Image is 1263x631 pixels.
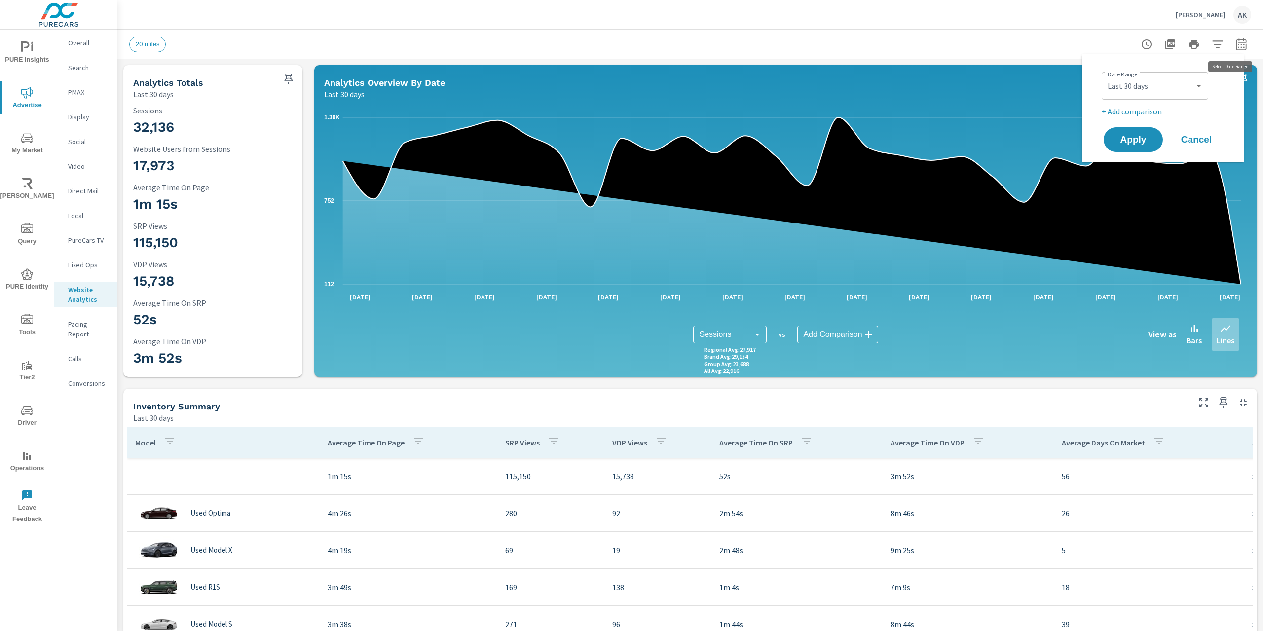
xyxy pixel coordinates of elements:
[505,470,596,482] p: 115,150
[704,346,756,353] p: Regional Avg : 27,917
[715,292,750,302] p: [DATE]
[68,260,109,270] p: Fixed Ops
[719,438,793,447] p: Average Time On SRP
[891,581,1046,593] p: 7m 9s
[68,378,109,388] p: Conversions
[133,234,293,251] h3: 115,150
[328,544,489,556] p: 4m 19s
[1062,507,1236,519] p: 26
[704,361,749,368] p: Group Avg : 23,688
[3,178,51,202] span: [PERSON_NAME]
[133,157,293,174] h3: 17,973
[328,438,405,447] p: Average Time On Page
[3,314,51,338] span: Tools
[3,450,51,474] span: Operations
[3,405,51,429] span: Driver
[1062,438,1145,447] p: Average Days On Market
[1114,135,1153,144] span: Apply
[190,509,230,518] p: Used Optima
[68,112,109,122] p: Display
[1062,618,1236,630] p: 39
[612,470,704,482] p: 15,738
[3,132,51,156] span: My Market
[68,211,109,221] p: Local
[719,507,875,519] p: 2m 54s
[190,546,232,555] p: Used Model X
[1062,544,1236,556] p: 5
[281,71,297,87] span: Save this to your personalized report
[68,235,109,245] p: PureCars TV
[139,535,179,565] img: glamour
[719,470,875,482] p: 52s
[133,412,174,424] p: Last 30 days
[54,184,117,198] div: Direct Mail
[133,106,293,115] p: Sessions
[133,183,293,192] p: Average Time On Page
[133,260,293,269] p: VDP Views
[1102,106,1228,117] p: + Add comparison
[719,581,875,593] p: 1m 4s
[133,311,293,328] h3: 52s
[68,63,109,73] p: Search
[1213,292,1247,302] p: [DATE]
[1235,395,1251,410] button: Minimize Widget
[324,197,334,204] text: 752
[54,36,117,50] div: Overall
[54,317,117,341] div: Pacing Report
[1167,127,1226,152] button: Cancel
[68,186,109,196] p: Direct Mail
[1217,334,1234,346] p: Lines
[505,618,596,630] p: 271
[324,114,340,121] text: 1.39K
[3,359,51,383] span: Tier2
[612,581,704,593] p: 138
[68,87,109,97] p: PMAX
[54,233,117,248] div: PureCars TV
[612,544,704,556] p: 19
[68,354,109,364] p: Calls
[405,292,440,302] p: [DATE]
[1148,330,1177,339] h6: View as
[1233,6,1251,24] div: AK
[139,498,179,528] img: glamour
[0,30,54,529] div: nav menu
[719,618,875,630] p: 1m 44s
[3,41,51,66] span: PURE Insights
[3,223,51,247] span: Query
[190,583,220,592] p: Used R1S
[505,581,596,593] p: 169
[1184,35,1204,54] button: Print Report
[891,507,1046,519] p: 8m 46s
[840,292,874,302] p: [DATE]
[1187,334,1202,346] p: Bars
[1088,292,1123,302] p: [DATE]
[612,507,704,519] p: 92
[797,326,878,343] div: Add Comparison
[68,319,109,339] p: Pacing Report
[133,77,203,88] h5: Analytics Totals
[133,196,293,213] h3: 1m 15s
[343,292,377,302] p: [DATE]
[324,88,365,100] p: Last 30 days
[135,438,156,447] p: Model
[130,40,165,48] span: 20 miles
[54,134,117,149] div: Social
[54,376,117,391] div: Conversions
[1196,395,1212,410] button: Make Fullscreen
[54,258,117,272] div: Fixed Ops
[68,38,109,48] p: Overall
[133,337,293,346] p: Average Time On VDP
[328,581,489,593] p: 3m 49s
[529,292,564,302] p: [DATE]
[133,298,293,307] p: Average Time On SRP
[704,368,739,374] p: All Avg : 22,916
[1160,35,1180,54] button: "Export Report to PDF"
[54,351,117,366] div: Calls
[778,292,812,302] p: [DATE]
[139,572,179,602] img: glamour
[54,282,117,307] div: Website Analytics
[891,470,1046,482] p: 3m 52s
[1104,127,1163,152] button: Apply
[68,161,109,171] p: Video
[699,330,731,339] span: Sessions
